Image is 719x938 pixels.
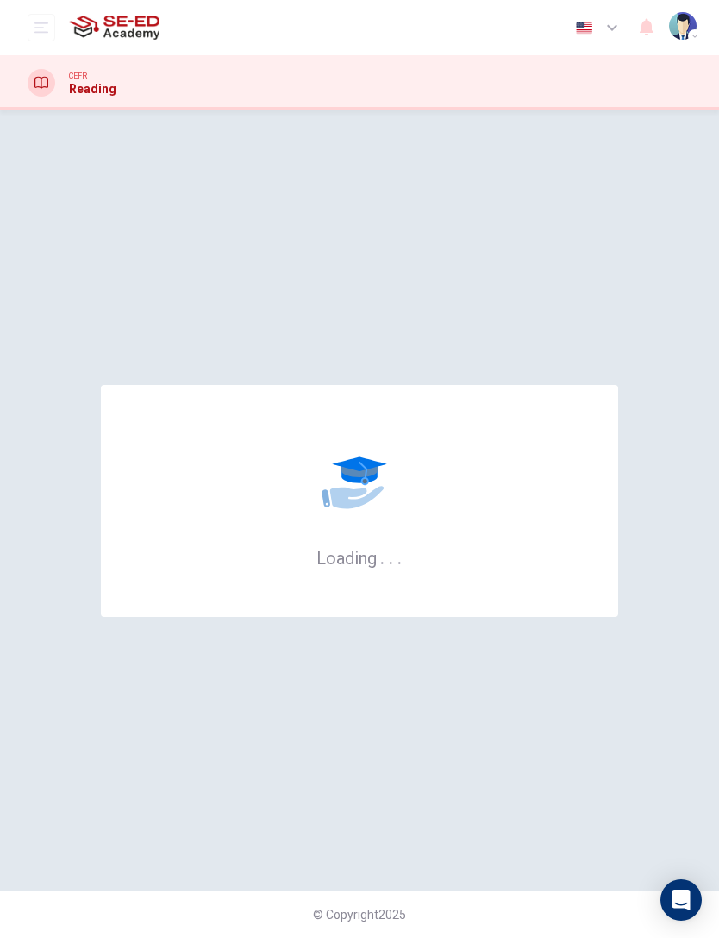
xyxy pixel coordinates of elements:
h6: . [388,542,394,570]
div: Open Intercom Messenger [660,879,702,921]
h6: Loading [316,546,403,569]
img: Profile picture [669,12,697,40]
h1: Reading [69,82,116,96]
img: SE-ED Academy logo [69,10,159,45]
h6: . [397,542,403,570]
img: en [573,22,595,35]
span: CEFR [69,70,87,82]
h6: . [379,542,385,570]
span: © Copyright 2025 [313,908,406,922]
button: open mobile menu [28,14,55,41]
